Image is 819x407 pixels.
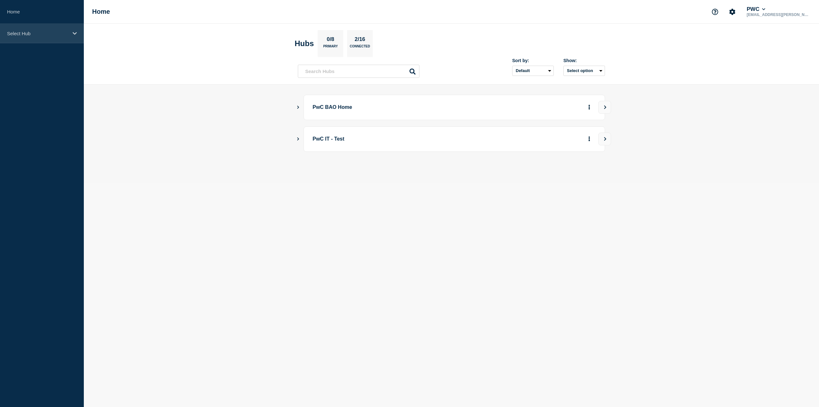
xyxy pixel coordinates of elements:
p: 0/8 [324,36,337,45]
div: Show: [563,58,605,63]
div: Sort by: [512,58,554,63]
h2: Hubs [295,39,314,48]
input: Search Hubs [298,65,419,78]
select: Sort by [512,66,554,76]
button: Account settings [726,5,739,19]
p: 2/16 [352,36,368,45]
button: View [598,101,611,114]
button: Show Connected Hubs [297,105,300,110]
p: Primary [323,45,338,51]
p: Select Hub [7,31,68,36]
button: View [598,133,611,145]
button: More actions [585,102,593,113]
button: More actions [585,133,593,145]
button: Select option [563,66,605,76]
p: PwC BAO Home [313,102,489,113]
p: [EMAIL_ADDRESS][PERSON_NAME][DOMAIN_NAME] [745,12,812,17]
button: Show Connected Hubs [297,137,300,142]
button: Support [708,5,722,19]
button: PWC [745,6,767,12]
p: Connected [350,45,370,51]
h1: Home [92,8,110,15]
p: PwC IT - Test [313,133,489,145]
